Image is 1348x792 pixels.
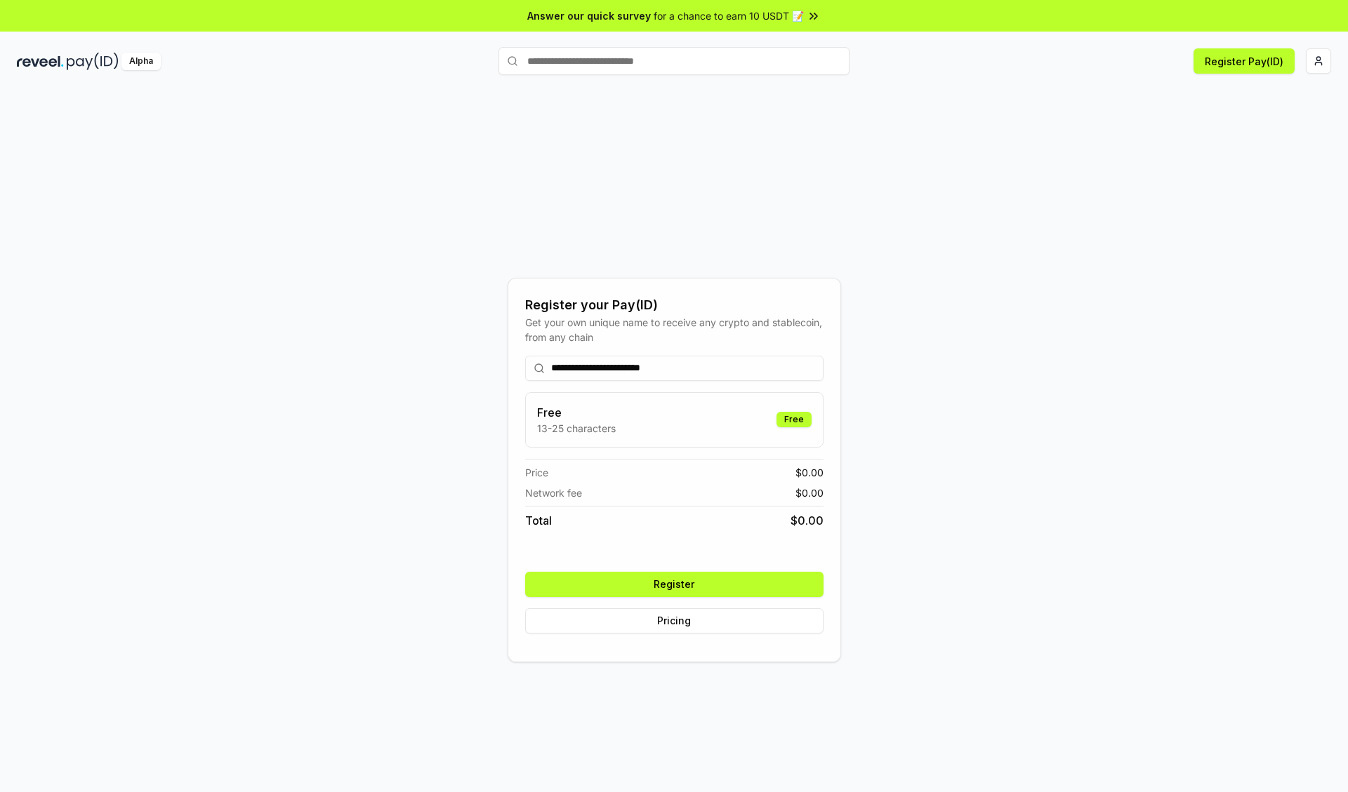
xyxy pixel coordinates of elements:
[537,421,616,436] p: 13-25 characters
[795,465,824,480] span: $ 0.00
[525,315,824,344] div: Get your own unique name to receive any crypto and stablecoin, from any chain
[777,412,812,427] div: Free
[1194,48,1295,74] button: Register Pay(ID)
[795,485,824,500] span: $ 0.00
[527,8,651,23] span: Answer our quick survey
[525,608,824,633] button: Pricing
[537,404,616,421] h3: Free
[525,465,548,480] span: Price
[67,53,119,70] img: pay_id
[654,8,804,23] span: for a chance to earn 10 USDT 📝
[17,53,64,70] img: reveel_dark
[525,512,552,529] span: Total
[525,295,824,315] div: Register your Pay(ID)
[525,485,582,500] span: Network fee
[121,53,161,70] div: Alpha
[525,572,824,597] button: Register
[791,512,824,529] span: $ 0.00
